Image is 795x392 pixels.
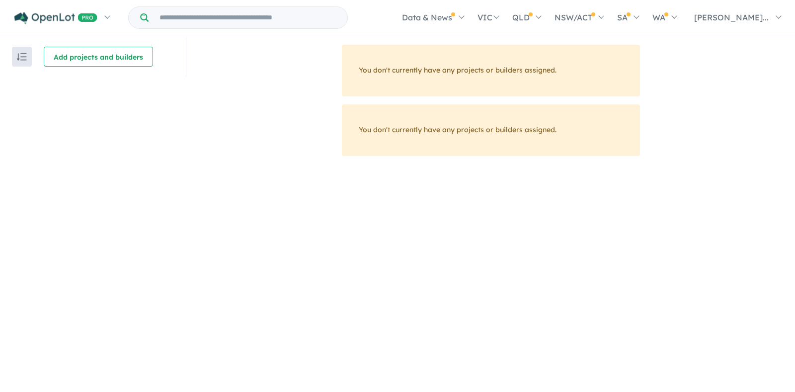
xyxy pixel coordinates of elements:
[342,104,640,156] div: You don't currently have any projects or builders assigned.
[44,47,153,67] button: Add projects and builders
[14,12,97,24] img: Openlot PRO Logo White
[694,12,769,22] span: [PERSON_NAME]...
[342,45,640,96] div: You don't currently have any projects or builders assigned.
[151,7,345,28] input: Try estate name, suburb, builder or developer
[17,53,27,61] img: sort.svg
